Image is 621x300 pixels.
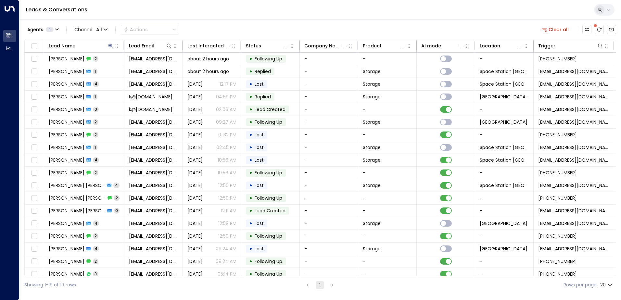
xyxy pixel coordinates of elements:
span: k@gmail.com [129,94,172,100]
div: • [249,91,252,102]
button: Actions [121,25,179,34]
div: Company Name [304,42,341,50]
span: NAVEED IQBAL ASHRAF [49,207,105,214]
span: leads@space-station.co.uk [538,245,609,252]
div: Company Name [304,42,348,50]
td: - [300,230,358,242]
span: Asma Jawaid Iqbal [49,157,84,163]
span: Lost [255,81,264,87]
p: 02:45 PM [216,144,236,151]
span: Toggle select row [30,131,38,139]
span: Replied [255,94,271,100]
span: leads@space-station.co.uk [538,81,609,87]
span: 4 [93,220,99,226]
div: • [249,129,252,140]
span: Space Station Stirchley [480,245,527,252]
td: - [358,230,417,242]
span: Replied [255,68,271,75]
span: Aug 30, 2025 [187,195,203,201]
span: There are new threads available. Refresh the grid to view the latest updates. [595,25,604,34]
span: leads@space-station.co.uk [538,220,609,227]
span: leads@space-station.co.uk [538,68,609,75]
span: Space Station Kings Heath [480,94,529,100]
p: 10:56 AM [218,169,236,176]
span: Lost [255,144,264,151]
div: Location [480,42,523,50]
span: Space Station Wakefield [480,144,529,151]
span: Toggle select row [30,55,38,63]
span: 1 [46,27,54,32]
span: leads@space-station.co.uk [538,94,609,100]
span: Jul 09, 2025 [187,271,203,277]
span: Aug 28, 2025 [187,220,203,227]
span: Toggle select row [30,68,38,76]
span: Shazaib Iqbal [49,119,84,125]
div: • [249,155,252,166]
td: - [300,217,358,230]
span: Following Up [255,258,282,265]
span: leads@space-station.co.uk [538,207,609,214]
span: sanaccxc@icloud.com [129,81,178,87]
div: • [249,142,252,153]
div: • [249,205,252,216]
span: Sep 10, 2025 [187,169,203,176]
div: AI mode [421,42,441,50]
div: Last Interacted [187,42,231,50]
p: 12:50 PM [218,182,236,189]
span: 3 [93,271,98,277]
td: - [475,268,534,280]
td: - [300,154,358,166]
div: Button group with a nested menu [121,25,179,34]
span: 4 [93,157,99,163]
td: - [358,192,417,204]
p: 12:17 PM [220,81,236,87]
span: asma-iqbal94@hotmail.co.uk [129,144,178,151]
span: Toggle select row [30,169,38,177]
td: - [300,205,358,217]
span: Storage [363,144,381,151]
div: • [249,180,252,191]
span: Toggle select row [30,93,38,101]
td: - [300,65,358,78]
span: Toggle select row [30,144,38,152]
span: leads@space-station.co.uk [538,119,609,125]
td: - [300,91,358,103]
span: Jul 31, 2025 [187,258,203,265]
span: Space Station Hall Green [480,119,527,125]
span: Afshan Iqbal [49,220,84,227]
span: leads@space-station.co.uk [538,157,609,163]
span: Sep 03, 2025 [187,182,203,189]
td: - [300,103,358,116]
span: Agents [27,27,43,32]
span: Following Up [255,56,282,62]
span: Lost [255,131,264,138]
span: Sana Iqbal [49,81,84,87]
span: Mohsen Iqbal [49,245,84,252]
span: Sep 26, 2025 [187,119,203,125]
td: - [300,268,358,280]
span: Storage [363,157,381,163]
td: - [358,255,417,268]
span: Toggle select row [30,118,38,126]
span: Lost [255,157,264,163]
span: Toggle select row [30,156,38,164]
span: naveed@curzonproperty.co.uk [129,207,178,214]
span: Lead Created [255,106,285,113]
span: Toggle select row [30,207,38,215]
span: +447956461516 [538,169,577,176]
span: Toggle select row [30,245,38,253]
p: 12:50 PM [218,195,236,201]
span: Following Up [255,119,282,125]
span: about 2 hours ago [187,56,229,62]
span: 4 [93,81,99,87]
span: Toggle select row [30,270,38,278]
div: • [249,231,252,242]
td: - [300,78,358,90]
span: naveed@curzonproperty.co.uk [129,182,178,189]
span: 2 [93,132,98,137]
span: 2 [93,233,98,239]
div: 20 [600,280,614,290]
td: - [475,255,534,268]
div: Lead Email [129,42,154,50]
span: Syed Usaid Iqbal [49,271,84,277]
